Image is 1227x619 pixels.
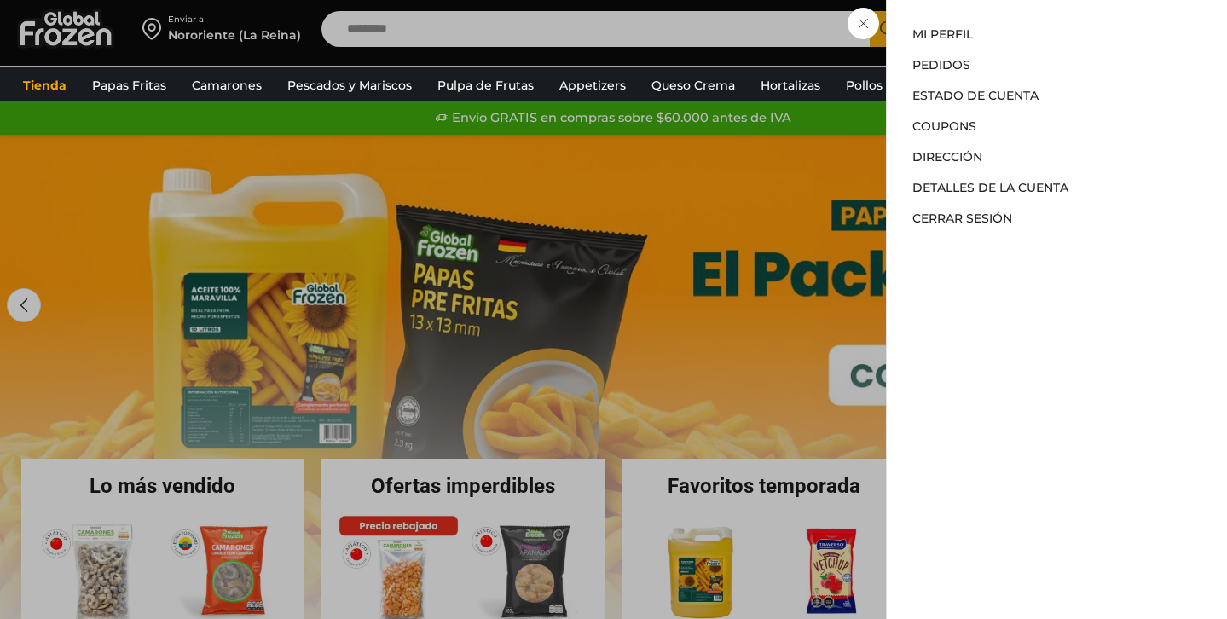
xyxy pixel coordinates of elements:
[183,69,270,101] a: Camarones
[84,69,175,101] a: Papas Fritas
[912,26,973,42] a: Mi perfil
[643,69,744,101] a: Queso Crema
[279,69,420,101] a: Pescados y Mariscos
[912,119,976,134] a: Coupons
[912,88,1039,103] a: Estado de Cuenta
[912,57,970,72] a: Pedidos
[912,180,1068,195] a: Detalles de la cuenta
[912,211,1012,226] a: Cerrar sesión
[837,69,891,101] a: Pollos
[912,149,982,165] a: Dirección
[752,69,829,101] a: Hortalizas
[551,69,634,101] a: Appetizers
[429,69,542,101] a: Pulpa de Frutas
[14,69,75,101] a: Tienda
